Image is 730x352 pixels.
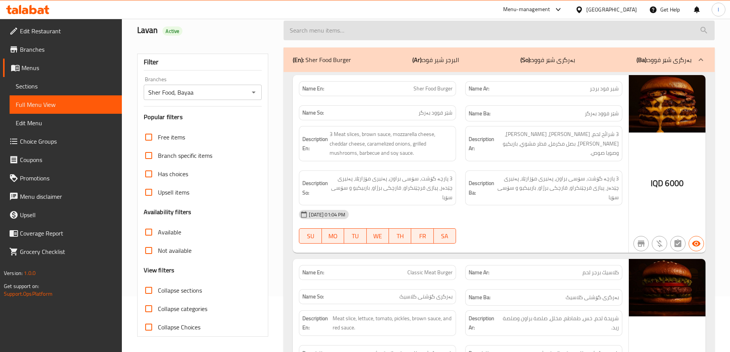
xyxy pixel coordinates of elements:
span: Upsell [20,210,116,219]
button: Not branch specific item [633,236,649,251]
span: Sections [16,82,116,91]
button: SU [299,228,322,244]
span: 6000 [665,176,684,191]
img: %D9%83%D9%84%D8%A7%D8%B3%D9%83_%D8%A8%D8%B1%D8%BA%D8%B1_%D9%84%D8%AD%D9%85638937975443512578.jpg [629,259,705,316]
span: Collapse Choices [158,323,200,332]
span: Has choices [158,169,188,178]
p: بەرگری شێر فوود [520,55,575,64]
span: Meat slice, lettuce, tomato, pickles, brown sauce, and red sauce. [333,314,453,332]
span: بەرگری گۆشتی کلاسیک [566,293,619,302]
h3: View filters [144,266,175,275]
button: Purchased item [652,236,667,251]
strong: Name Ar: [469,269,489,277]
span: Get support on: [4,281,39,291]
a: Coupons [3,151,122,169]
span: SA [437,231,453,242]
b: (Ar): [412,54,423,65]
h3: Popular filters [144,113,262,121]
span: [DATE] 01:04 PM [306,211,348,218]
b: (Ba): [636,54,648,65]
span: Classic Meat Burger [407,269,453,277]
button: TH [389,228,411,244]
span: Choice Groups [20,137,116,146]
p: البرجر شير فود [412,55,459,64]
button: Available [689,236,704,251]
span: 3 Meat slices, brown sauce, mozzarella cheese, cheddar cheese, caramelized onions, grilled mushro... [330,129,453,158]
a: Edit Restaurant [3,22,122,40]
a: Menu disclaimer [3,187,122,206]
button: Open [248,87,259,98]
b: (So): [520,54,531,65]
span: Collapse categories [158,304,207,313]
button: SA [434,228,456,244]
span: شير فود برجر [590,85,619,93]
strong: Name Ba: [469,109,490,118]
span: Coverage Report [20,229,116,238]
p: بەرگری شێر فوود [636,55,692,64]
strong: Description Ba: [469,178,494,197]
span: Active [162,28,182,35]
strong: Description Ar: [469,134,494,153]
span: l [718,5,719,14]
span: 3 پارچە گۆشت، سۆسی براون، پەنیری مۆزارێلا، پەنیری چێدەر، پیازی قرچێنکراو، قارچکی برژاو، باربیکیو ... [330,174,453,202]
span: Edit Menu [16,118,116,128]
span: Edit Restaurant [20,26,116,36]
span: شێر فوود بەرگر [418,109,453,117]
span: TU [347,231,363,242]
span: بەرگری گۆشتی کلاسیک [399,293,453,301]
div: Filter [144,54,262,70]
button: WE [367,228,389,244]
div: [GEOGRAPHIC_DATA] [586,5,637,14]
strong: Description Ar: [469,314,500,332]
a: Coverage Report [3,224,122,242]
span: Sher Food Burger [413,85,453,93]
p: Sher Food Burger [293,55,351,64]
span: 3 پارچە گۆشت، سۆسی براون، پەنیری مۆزارێلا، پەنیری چێدەر، پیازی قرچێنکراو، قارچکی برژاو، باربیکیو ... [496,174,619,202]
a: Promotions [3,169,122,187]
button: MO [322,228,344,244]
button: Not has choices [670,236,686,251]
span: Full Menu View [16,100,116,109]
button: TU [344,228,366,244]
span: Promotions [20,174,116,183]
span: Not available [158,246,192,255]
strong: Description En: [302,134,328,153]
span: MO [325,231,341,242]
span: SU [302,231,318,242]
h2: Lavan [137,25,275,36]
strong: Description En: [302,314,331,332]
span: Branches [20,45,116,54]
span: 1.0.0 [24,268,36,278]
span: Coupons [20,155,116,164]
button: FR [411,228,433,244]
a: Upsell [3,206,122,224]
a: Sections [10,77,122,95]
span: IQD [651,176,663,191]
span: Collapse sections [158,286,202,295]
a: Full Menu View [10,95,122,114]
span: Menus [21,63,116,72]
strong: Description So: [302,178,328,197]
span: كلاسيك برجر لحم [582,269,619,277]
b: (En): [293,54,304,65]
a: Support.OpsPlatform [4,289,52,299]
strong: Name En: [302,85,324,93]
a: Choice Groups [3,132,122,151]
span: شێر فوود بەرگر [585,109,619,118]
a: Menus [3,59,122,77]
h3: Availability filters [144,208,192,216]
span: Available [158,228,181,237]
a: Grocery Checklist [3,242,122,261]
span: Version: [4,268,23,278]
div: Menu-management [503,5,550,14]
span: Branch specific items [158,151,212,160]
span: Grocery Checklist [20,247,116,256]
a: Edit Menu [10,114,122,132]
span: Menu disclaimer [20,192,116,201]
img: %D8%A8%D8%B1%D8%BA%D8%B1_%D8%B4%D9%8A%D8%B1_%D9%81%D9%88%D8%AF638937975264573750.jpg [629,75,705,133]
div: (En): Sher Food Burger(Ar):البرجر شير فود(So):بەرگری شێر فوود(Ba):بەرگری شێر فوود [284,47,715,72]
strong: Name Ar: [469,85,489,93]
span: WE [370,231,386,242]
span: TH [392,231,408,242]
span: FR [414,231,430,242]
